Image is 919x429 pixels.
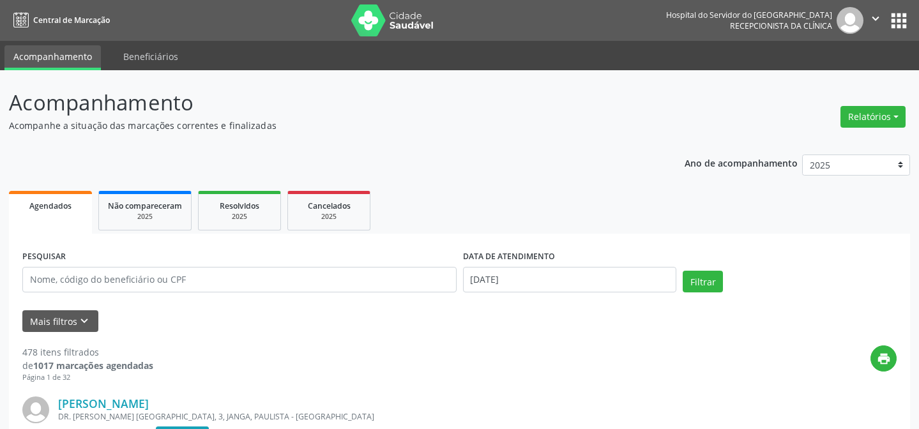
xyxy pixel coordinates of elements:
[220,200,259,211] span: Resolvidos
[837,7,863,34] img: img
[870,345,897,372] button: print
[108,212,182,222] div: 2025
[888,10,910,32] button: apps
[108,200,182,211] span: Não compareceram
[29,200,72,211] span: Agendados
[9,87,640,119] p: Acompanhamento
[730,20,832,31] span: Recepcionista da clínica
[22,372,153,383] div: Página 1 de 32
[463,247,555,267] label: DATA DE ATENDIMENTO
[9,119,640,132] p: Acompanhe a situação das marcações correntes e finalizadas
[208,212,271,222] div: 2025
[33,15,110,26] span: Central de Marcação
[4,45,101,70] a: Acompanhamento
[683,271,723,292] button: Filtrar
[22,310,98,333] button: Mais filtroskeyboard_arrow_down
[869,11,883,26] i: 
[863,7,888,34] button: 
[463,267,677,292] input: Selecione um intervalo
[58,396,149,410] a: [PERSON_NAME]
[877,352,891,366] i: print
[77,314,91,328] i: keyboard_arrow_down
[666,10,832,20] div: Hospital do Servidor do [GEOGRAPHIC_DATA]
[33,359,153,372] strong: 1017 marcações agendadas
[22,345,153,359] div: 478 itens filtrados
[114,45,187,68] a: Beneficiários
[22,359,153,372] div: de
[297,212,361,222] div: 2025
[22,267,457,292] input: Nome, código do beneficiário ou CPF
[22,247,66,267] label: PESQUISAR
[685,154,798,170] p: Ano de acompanhamento
[840,106,906,128] button: Relatórios
[9,10,110,31] a: Central de Marcação
[58,411,705,422] div: DR. [PERSON_NAME] [GEOGRAPHIC_DATA], 3, JANGA, PAULISTA - [GEOGRAPHIC_DATA]
[308,200,351,211] span: Cancelados
[22,396,49,423] img: img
